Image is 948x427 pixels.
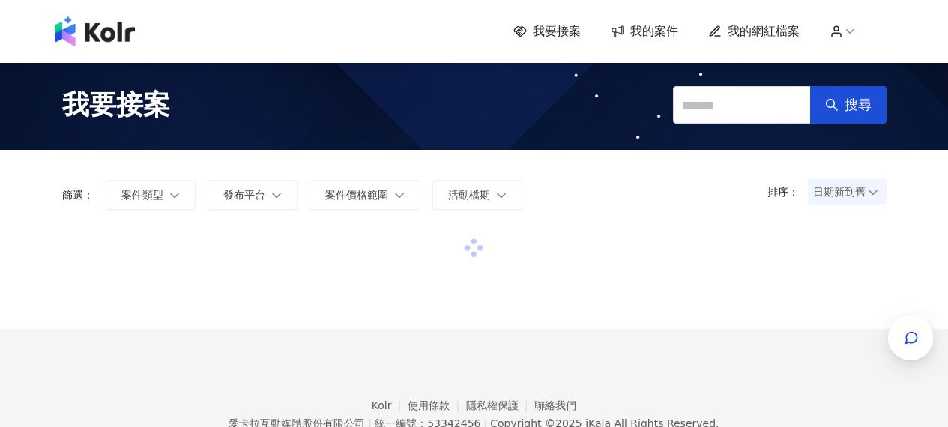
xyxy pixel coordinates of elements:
a: 我的案件 [611,23,678,40]
button: 案件價格範圍 [310,180,420,210]
span: 案件價格範圍 [325,189,388,201]
p: 篩選： [62,189,94,201]
span: 我要接案 [533,23,581,40]
span: 活動檔期 [448,189,490,201]
a: 隱私權保護 [466,399,535,411]
img: logo [55,16,135,46]
a: 使用條款 [408,399,466,411]
p: 排序： [767,186,808,198]
span: search [825,98,839,112]
button: 發布平台 [208,180,298,210]
span: 我的網紅檔案 [728,23,800,40]
a: 我要接案 [513,23,581,40]
button: 案件類型 [106,180,196,210]
span: 我要接案 [62,86,170,124]
span: 發布平台 [223,189,265,201]
span: 我的案件 [630,23,678,40]
a: 我的網紅檔案 [708,23,800,40]
span: 日期新到舊 [813,181,881,203]
button: 搜尋 [810,86,887,124]
a: 聯絡我們 [534,399,576,411]
span: 搜尋 [845,97,872,113]
a: Kolr [372,399,408,411]
span: 案件類型 [121,189,163,201]
button: 活動檔期 [432,180,522,210]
